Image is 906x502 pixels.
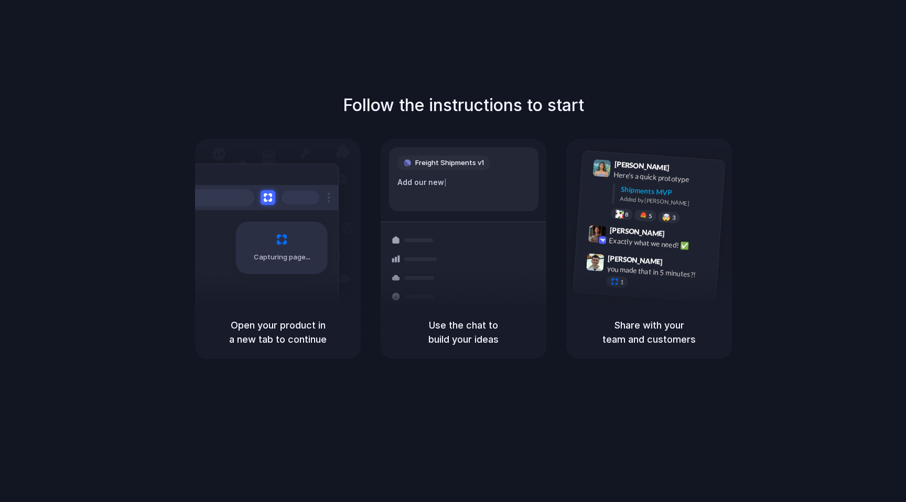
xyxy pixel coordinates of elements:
h5: Open your product in a new tab to continue [208,318,348,346]
span: 8 [625,212,629,217]
h5: Share with your team and customers [579,318,719,346]
div: Shipments MVP [620,184,717,201]
span: 9:41 AM [673,163,694,176]
div: Added by [PERSON_NAME] [620,194,716,210]
span: [PERSON_NAME] [608,253,663,268]
div: Here's a quick prototype [613,169,718,187]
span: 5 [649,213,652,219]
span: 3 [672,215,676,221]
div: Add our new [397,177,530,188]
span: Freight Shipments v1 [415,158,484,168]
span: | [444,178,447,187]
span: Capturing page [254,252,312,263]
h1: Follow the instructions to start [343,93,584,118]
span: [PERSON_NAME] [609,224,665,239]
span: [PERSON_NAME] [614,158,670,173]
h5: Use the chat to build your ideas [393,318,534,346]
div: 🤯 [662,213,671,221]
div: you made that in 5 minutes?! [607,263,711,281]
span: 9:47 AM [666,257,687,270]
span: 9:42 AM [668,229,689,242]
span: 1 [620,279,624,285]
div: Exactly what we need! ✅ [609,235,714,253]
